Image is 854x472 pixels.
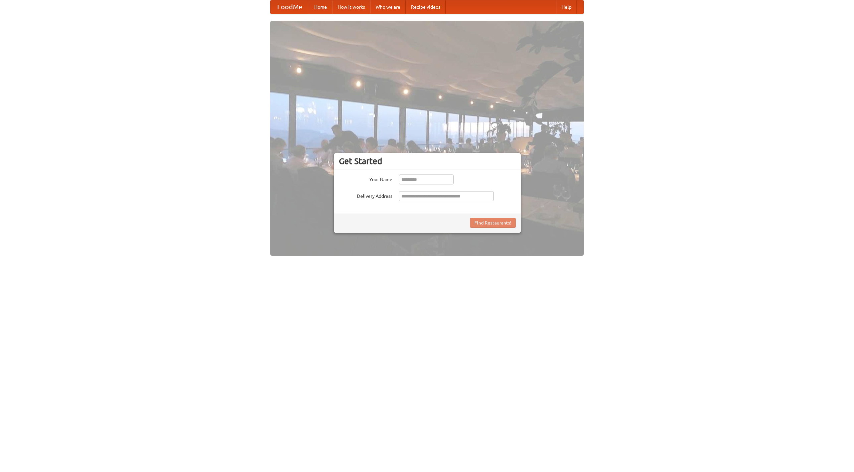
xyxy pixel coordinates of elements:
a: Home [309,0,332,14]
a: How it works [332,0,370,14]
label: Delivery Address [339,191,392,199]
a: Who we are [370,0,406,14]
a: FoodMe [271,0,309,14]
h3: Get Started [339,156,516,166]
a: Recipe videos [406,0,446,14]
button: Find Restaurants! [470,218,516,228]
label: Your Name [339,174,392,183]
a: Help [556,0,577,14]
